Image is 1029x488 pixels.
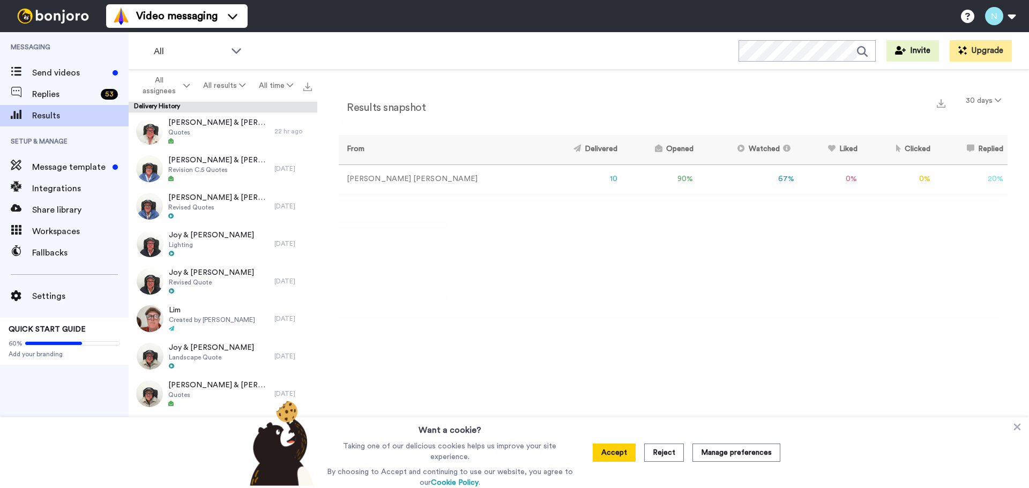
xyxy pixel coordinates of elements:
[168,155,269,166] span: [PERSON_NAME] & [PERSON_NAME]
[799,135,861,164] th: Liked
[169,305,255,316] span: Lim
[622,135,697,164] th: Opened
[154,45,226,58] span: All
[252,76,300,95] button: All time
[101,89,118,100] div: 53
[9,339,23,348] span: 60%
[644,444,684,462] button: Reject
[113,7,130,25] img: vm-color.svg
[196,76,252,95] button: All results
[129,337,317,375] a: Joy & [PERSON_NAME]Landscape Quote[DATE]
[137,343,163,370] img: 1812f83b-4ad1-4f03-b7f7-f8cabbc7058f-thumb.jpg
[136,9,218,24] span: Video messaging
[339,102,426,114] h2: Results snapshot
[32,109,129,122] span: Results
[324,467,576,488] p: By choosing to Accept and continuing to use our website, you agree to our .
[698,164,799,194] td: 67 %
[324,441,576,462] p: Taking one of our delicious cookies helps us improve your site experience.
[129,112,317,150] a: [PERSON_NAME] & [PERSON_NAME]Quotes22 hr ago
[168,203,269,212] span: Revised Quotes
[32,88,96,101] span: Replies
[169,278,254,287] span: Revised Quote
[169,230,254,241] span: Joy & [PERSON_NAME]
[959,91,1008,110] button: 30 days
[137,230,163,257] img: 7ad16ad2-c505-462f-9c6d-4470d29f5893-thumb.jpg
[274,277,312,286] div: [DATE]
[240,400,319,486] img: bear-with-cookie.png
[136,118,163,145] img: 3f32d272-4678-4c31-9469-b8c396ef0841-thumb.jpg
[137,268,163,295] img: f4469e72-d167-4126-843c-026b81dc34ad-thumb.jpg
[539,135,622,164] th: Delivered
[32,66,108,79] span: Send videos
[169,241,254,249] span: Lighting
[593,444,636,462] button: Accept
[169,353,254,362] span: Landscape Quote
[129,300,317,337] a: LimCreated by [PERSON_NAME][DATE]
[622,164,697,194] td: 90 %
[168,192,269,203] span: [PERSON_NAME] & [PERSON_NAME]
[539,164,622,194] td: 10
[169,267,254,278] span: Joy & [PERSON_NAME]
[137,305,163,332] img: 1a481577-5d7b-4abd-86e1-8a8b2cebd4ab-thumb.jpg
[32,161,108,174] span: Message template
[339,135,539,164] th: From
[129,375,317,412] a: [PERSON_NAME] & [PERSON_NAME]Quotes[DATE]
[950,40,1012,62] button: Upgrade
[129,150,317,187] a: [PERSON_NAME] & [PERSON_NAME]Revision C.5 Quotes[DATE]
[274,164,312,173] div: [DATE]
[274,314,312,323] div: [DATE]
[9,326,86,333] span: QUICK START GUIDE
[862,164,935,194] td: 0 %
[935,164,1008,194] td: 20 %
[9,350,120,358] span: Add your branding
[937,99,945,108] img: export.svg
[136,380,163,407] img: d4ec239c-2669-4398-9adc-6ef6f3424029-thumb.jpg
[339,164,539,194] td: [PERSON_NAME] [PERSON_NAME]
[168,166,269,174] span: Revision C.5 Quotes
[168,128,269,137] span: Quotes
[129,102,317,112] div: Delivery History
[169,316,255,324] span: Created by [PERSON_NAME]
[935,135,1008,164] th: Replied
[136,155,163,182] img: 928d5082-310b-488f-b8c7-33e4bca04405-thumb.jpg
[136,193,163,220] img: abb9c05c-089c-4013-941c-6201b9ec68ab-thumb.jpg
[692,444,780,462] button: Manage preferences
[13,9,93,24] img: bj-logo-header-white.svg
[303,82,312,91] img: export.svg
[698,135,799,164] th: Watched
[274,127,312,136] div: 22 hr ago
[168,380,269,391] span: [PERSON_NAME] & [PERSON_NAME]
[274,202,312,211] div: [DATE]
[799,164,861,194] td: 0 %
[274,239,312,248] div: [DATE]
[131,71,196,101] button: All assignees
[32,290,129,303] span: Settings
[886,40,939,62] button: Invite
[32,182,129,195] span: Integrations
[274,352,312,361] div: [DATE]
[419,417,481,437] h3: Want a cookie?
[32,204,129,216] span: Share library
[129,225,317,262] a: Joy & [PERSON_NAME]Lighting[DATE]
[129,262,317,300] a: Joy & [PERSON_NAME]Revised Quote[DATE]
[129,412,317,450] a: [PERSON_NAME]Next Stage[DATE]
[934,95,949,110] button: Export a summary of each team member’s results that match this filter now.
[138,75,181,96] span: All assignees
[168,117,269,128] span: [PERSON_NAME] & [PERSON_NAME]
[274,389,312,398] div: [DATE]
[431,479,479,486] a: Cookie Policy
[300,78,315,94] button: Export all results that match these filters now.
[168,391,269,399] span: Quotes
[32,246,129,259] span: Fallbacks
[169,342,254,353] span: Joy & [PERSON_NAME]
[862,135,935,164] th: Clicked
[32,225,129,238] span: Workspaces
[129,187,317,225] a: [PERSON_NAME] & [PERSON_NAME]Revised Quotes[DATE]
